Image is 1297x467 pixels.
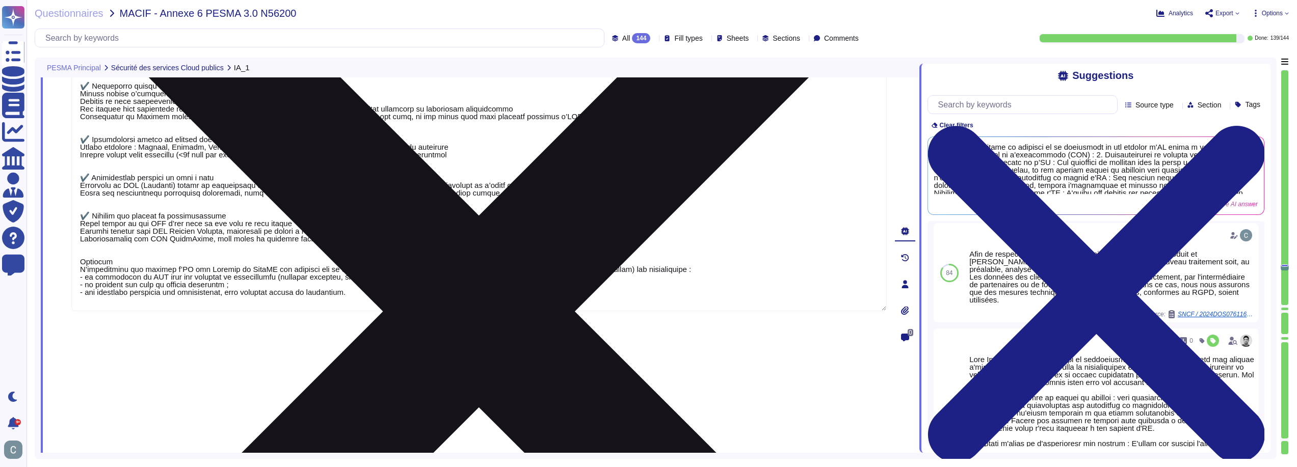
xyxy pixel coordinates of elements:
input: Search by keywords [40,29,604,47]
img: user [4,441,22,459]
input: Search by keywords [933,96,1117,114]
span: All [622,35,630,42]
span: Questionnaires [35,8,103,18]
span: Comments [824,35,859,42]
span: Export [1215,10,1233,16]
span: Options [1262,10,1283,16]
span: Sécurité des services Cloud publics [111,64,224,71]
div: 9+ [15,419,21,425]
span: Done: [1255,36,1268,41]
span: 84 [946,270,952,276]
span: Analytics [1169,10,1193,16]
span: 0 [908,329,913,336]
button: Analytics [1156,9,1193,17]
span: IA_1 [234,64,250,71]
span: Sections [773,35,800,42]
span: MACIF - Annexe 6 PESMA 3.0 N56200 [120,8,297,18]
span: Sheets [727,35,749,42]
span: Fill types [674,35,702,42]
button: user [2,438,30,461]
span: PESMA Principal [47,64,101,71]
div: 144 [632,33,650,43]
img: user [1240,335,1252,347]
img: user [1240,229,1252,241]
span: 139 / 144 [1270,36,1289,41]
